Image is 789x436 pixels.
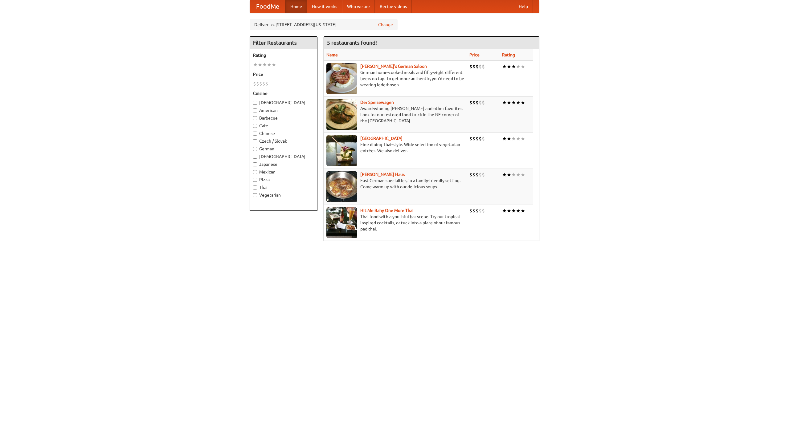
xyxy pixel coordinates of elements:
label: Thai [253,184,314,190]
a: FoodMe [250,0,285,13]
li: $ [472,135,476,142]
li: $ [479,135,482,142]
li: ★ [516,171,521,178]
label: American [253,107,314,113]
li: $ [472,63,476,70]
li: ★ [272,61,276,68]
li: $ [479,63,482,70]
img: kohlhaus.jpg [326,171,357,202]
li: ★ [521,99,525,106]
li: $ [482,207,485,214]
li: ★ [516,135,521,142]
li: $ [472,99,476,106]
li: $ [469,171,472,178]
li: ★ [502,207,507,214]
li: $ [469,135,472,142]
li: $ [482,135,485,142]
a: Price [469,52,480,57]
a: [PERSON_NAME]'s German Saloon [360,64,427,69]
li: $ [259,80,262,87]
img: esthers.jpg [326,63,357,94]
li: $ [479,171,482,178]
li: $ [476,63,479,70]
li: ★ [507,171,511,178]
label: Vegetarian [253,192,314,198]
li: ★ [511,135,516,142]
h4: Filter Restaurants [250,37,317,49]
a: Der Speisewagen [360,100,394,105]
li: ★ [502,171,507,178]
h5: Cuisine [253,90,314,96]
li: ★ [511,171,516,178]
p: Fine dining Thai-style. Wide selection of vegetarian entrées. We also deliver. [326,141,464,154]
li: ★ [511,99,516,106]
li: ★ [516,207,521,214]
input: Pizza [253,178,257,182]
input: Czech / Slovak [253,139,257,143]
img: speisewagen.jpg [326,99,357,130]
li: ★ [511,207,516,214]
h5: Rating [253,52,314,58]
a: How it works [307,0,342,13]
li: $ [476,99,479,106]
li: $ [472,207,476,214]
input: Japanese [253,162,257,166]
li: $ [256,80,259,87]
img: satay.jpg [326,135,357,166]
li: ★ [502,99,507,106]
p: Thai food with a youthful bar scene. Try our tropical inspired cocktails, or tuck into a plate of... [326,214,464,232]
li: $ [482,99,485,106]
div: Deliver to: [STREET_ADDRESS][US_STATE] [250,19,398,30]
li: $ [472,171,476,178]
li: ★ [502,63,507,70]
a: Hit Me Baby One More Thai [360,208,414,213]
li: ★ [521,135,525,142]
a: Rating [502,52,515,57]
li: ★ [502,135,507,142]
a: Name [326,52,338,57]
li: ★ [521,207,525,214]
li: ★ [516,63,521,70]
label: [DEMOGRAPHIC_DATA] [253,100,314,106]
label: Czech / Slovak [253,138,314,144]
li: $ [476,207,479,214]
li: ★ [507,99,511,106]
li: ★ [521,171,525,178]
label: Pizza [253,177,314,183]
label: Japanese [253,161,314,167]
a: Recipe videos [375,0,412,13]
h5: Price [253,71,314,77]
li: ★ [267,61,272,68]
li: $ [265,80,268,87]
p: East German specialties, in a family-friendly setting. Come warm up with our delicious soups. [326,177,464,190]
a: Who we are [342,0,375,13]
li: $ [479,207,482,214]
input: Mexican [253,170,257,174]
li: $ [482,63,485,70]
li: $ [469,99,472,106]
label: Barbecue [253,115,314,121]
input: German [253,147,257,151]
label: [DEMOGRAPHIC_DATA] [253,153,314,160]
li: $ [476,171,479,178]
li: $ [482,171,485,178]
p: Award-winning [PERSON_NAME] and other favorites. Look for our restored food truck in the NE corne... [326,105,464,124]
li: ★ [516,99,521,106]
img: babythai.jpg [326,207,357,238]
li: ★ [521,63,525,70]
li: $ [262,80,265,87]
li: $ [476,135,479,142]
input: Cafe [253,124,257,128]
label: Chinese [253,130,314,137]
li: ★ [258,61,262,68]
li: ★ [507,63,511,70]
li: ★ [253,61,258,68]
input: Vegetarian [253,193,257,197]
input: Thai [253,185,257,189]
p: German home-cooked meals and fifty-eight different beers on tap. To get more authentic, you'd nee... [326,69,464,88]
a: [PERSON_NAME] Haus [360,172,405,177]
a: [GEOGRAPHIC_DATA] [360,136,403,141]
